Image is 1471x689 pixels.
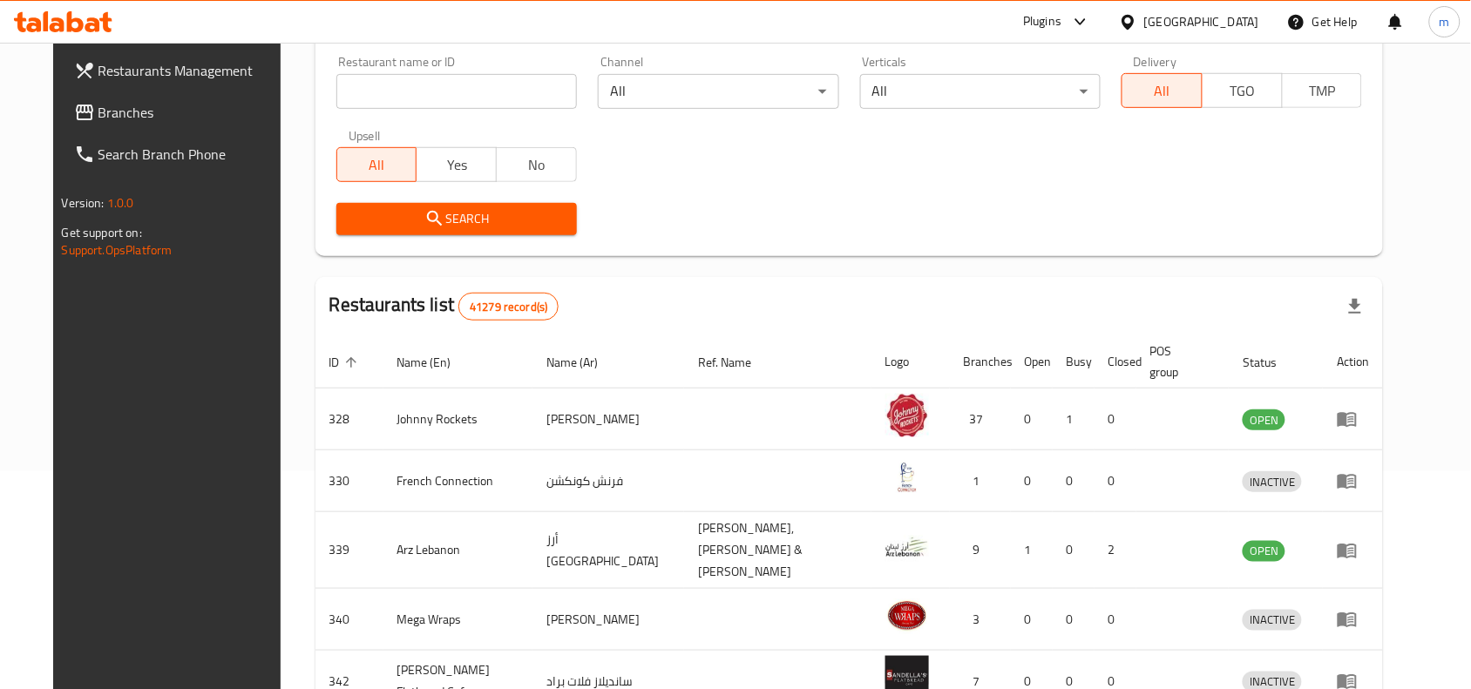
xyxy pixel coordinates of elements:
span: TMP [1290,78,1356,104]
span: All [344,152,410,178]
td: French Connection [383,450,533,512]
td: [PERSON_NAME],[PERSON_NAME] & [PERSON_NAME] [684,512,871,589]
th: Open [1011,335,1053,388]
button: Search [336,203,577,235]
span: Name (Ar) [546,352,620,373]
td: 330 [315,450,383,512]
td: 1 [950,450,1011,512]
div: INACTIVE [1243,471,1302,492]
td: 9 [950,512,1011,589]
span: Get support on: [62,221,142,244]
img: French Connection [885,456,929,499]
td: 339 [315,512,383,589]
div: INACTIVE [1243,610,1302,631]
td: 1 [1011,512,1053,589]
button: TGO [1202,73,1283,108]
td: 3 [950,589,1011,651]
td: أرز [GEOGRAPHIC_DATA] [532,512,684,589]
div: All [598,74,838,109]
div: Menu [1337,609,1369,630]
td: 0 [1095,388,1136,450]
a: Support.OpsPlatform [62,239,173,261]
input: Search for restaurant name or ID.. [336,74,577,109]
div: Total records count [458,293,559,321]
td: 37 [950,388,1011,450]
div: Menu [1337,409,1369,429]
a: Search Branch Phone [60,133,299,175]
button: All [1122,73,1203,108]
span: OPEN [1243,410,1285,430]
td: [PERSON_NAME] [532,589,684,651]
span: Search Branch Phone [98,144,285,165]
span: Search [350,208,563,230]
td: 328 [315,388,383,450]
td: 0 [1011,589,1053,651]
th: Branches [950,335,1011,388]
span: Restaurants Management [98,60,285,81]
span: INACTIVE [1243,610,1302,630]
td: 0 [1011,388,1053,450]
span: Version: [62,192,105,214]
div: [GEOGRAPHIC_DATA] [1144,12,1259,31]
span: 41279 record(s) [459,299,558,315]
span: TGO [1210,78,1276,104]
th: Busy [1053,335,1095,388]
td: 1 [1053,388,1095,450]
div: Export file [1334,286,1376,328]
div: Plugins [1023,11,1061,32]
td: 0 [1095,589,1136,651]
span: ID [329,352,363,373]
span: 1.0.0 [107,192,134,214]
td: Arz Lebanon [383,512,533,589]
h2: Restaurants list [329,292,559,321]
button: Yes [416,147,497,182]
span: Branches [98,102,285,123]
span: OPEN [1243,541,1285,561]
td: 0 [1053,512,1095,589]
td: 0 [1011,450,1053,512]
img: Mega Wraps [885,594,929,638]
span: Yes [424,152,490,178]
img: Johnny Rockets [885,394,929,437]
div: Menu [1337,470,1369,491]
td: 0 [1053,589,1095,651]
a: Restaurants Management [60,50,299,91]
img: Arz Lebanon [885,525,929,569]
td: 0 [1053,450,1095,512]
span: POS group [1150,341,1209,382]
div: All [860,74,1101,109]
span: INACTIVE [1243,472,1302,492]
td: فرنش كونكشن [532,450,684,512]
div: OPEN [1243,541,1285,562]
button: TMP [1282,73,1363,108]
span: Status [1243,352,1299,373]
label: Delivery [1134,56,1177,68]
a: Branches [60,91,299,133]
td: Mega Wraps [383,589,533,651]
div: Menu [1337,540,1369,561]
span: No [504,152,570,178]
th: Logo [871,335,950,388]
span: Ref. Name [698,352,774,373]
span: m [1440,12,1450,31]
td: Johnny Rockets [383,388,533,450]
td: 2 [1095,512,1136,589]
td: 0 [1095,450,1136,512]
th: Closed [1095,335,1136,388]
button: All [336,147,417,182]
td: [PERSON_NAME] [532,388,684,450]
td: 340 [315,589,383,651]
span: Name (En) [397,352,474,373]
button: No [496,147,577,182]
th: Action [1323,335,1383,388]
label: Upsell [349,130,381,142]
span: All [1129,78,1196,104]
